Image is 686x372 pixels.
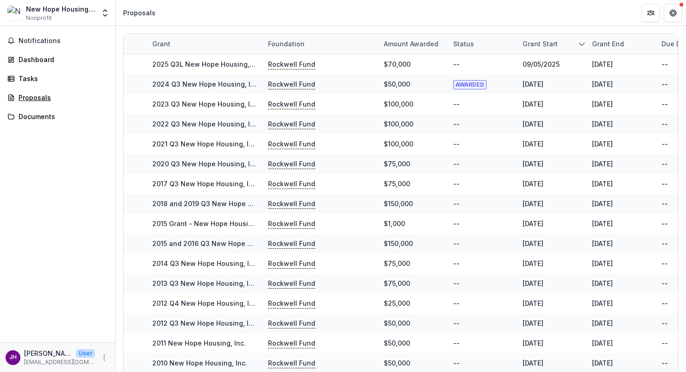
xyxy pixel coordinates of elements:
div: [DATE] [523,79,543,89]
div: [DATE] [592,239,613,248]
div: -- [661,259,668,268]
div: [DATE] [592,318,613,328]
p: Rockwell Fund [268,119,315,129]
div: -- [661,358,668,368]
span: Nonprofit [26,14,52,22]
div: Joy Horak-Brown [9,354,17,360]
div: [DATE] [523,358,543,368]
div: [DATE] [592,139,613,149]
img: New Hope Housing, Inc. [7,6,22,20]
div: -- [661,99,668,109]
p: Rockwell Fund [268,139,315,149]
p: User [76,349,95,358]
div: -- [661,59,668,69]
a: 2022 Q3 New Hope Housing, Inc. [152,120,260,128]
div: [DATE] [592,278,613,288]
div: -- [453,119,460,129]
div: Grant start [517,39,563,49]
div: $50,000 [384,358,410,368]
div: -- [661,278,668,288]
div: [DATE] [592,338,613,348]
button: Get Help [664,4,682,22]
div: [DATE] [592,259,613,268]
div: Amount awarded [378,34,448,54]
div: [DATE] [592,199,613,208]
div: $100,000 [384,139,413,149]
p: [PERSON_NAME] [24,348,72,358]
div: [DATE] [592,298,613,308]
p: Rockwell Fund [268,318,315,328]
div: Grant start [517,34,586,54]
a: Dashboard [4,52,112,67]
div: $50,000 [384,79,410,89]
a: 2015 Grant - New Hope Housing, Inc. [152,220,272,227]
div: Status [448,34,517,54]
div: [DATE] [523,338,543,348]
div: -- [453,358,460,368]
div: -- [661,219,668,228]
div: [DATE] [523,159,543,169]
div: -- [453,99,460,109]
div: 09/05/2025 [523,59,560,69]
div: [DATE] [592,219,613,228]
div: -- [661,159,668,169]
div: $25,000 [384,298,410,308]
a: 2017 Q3 New Hope Housing, Inc. [152,180,258,188]
div: Status [448,39,480,49]
div: $70,000 [384,59,411,69]
button: Notifications [4,33,112,48]
div: [DATE] [592,59,613,69]
div: New Hope Housing, Inc. [26,4,95,14]
div: $75,000 [384,259,410,268]
p: Rockwell Fund [268,159,315,169]
p: Rockwell Fund [268,219,315,229]
div: $75,000 [384,278,410,288]
a: 2011 New Hope Housing, Inc. [152,339,246,347]
div: [DATE] [523,199,543,208]
div: Dashboard [19,55,104,64]
a: 2018 and 2019 Q3 New Hope Housing, Inc. [152,200,290,208]
div: -- [453,59,460,69]
div: -- [453,278,460,288]
div: [DATE] [523,219,543,228]
div: -- [453,139,460,149]
div: [DATE] [592,119,613,129]
div: -- [661,79,668,89]
div: $100,000 [384,99,413,109]
div: [DATE] [523,298,543,308]
p: Rockwell Fund [268,79,315,89]
div: $50,000 [384,338,410,348]
a: 2015 and 2016 Q3 New Hope Housing, Inc. [152,240,289,247]
div: -- [453,219,460,228]
div: Foundation [262,34,378,54]
div: Grant [147,34,262,54]
div: $50,000 [384,318,410,328]
div: -- [661,119,668,129]
div: -- [453,199,460,208]
div: [DATE] [592,159,613,169]
div: -- [661,179,668,189]
div: $1,000 [384,219,405,228]
div: [DATE] [592,358,613,368]
div: -- [453,318,460,328]
div: -- [453,159,460,169]
div: [DATE] [523,99,543,109]
div: -- [453,338,460,348]
div: [DATE] [523,259,543,268]
div: [DATE] [523,318,543,328]
div: Grant [147,39,176,49]
div: [DATE] [523,239,543,248]
div: Proposals [123,8,156,18]
div: Amount awarded [378,39,444,49]
div: [DATE] [523,119,543,129]
div: [DATE] [523,179,543,189]
div: -- [661,338,668,348]
a: 2012 Q3 New Hope Housing, Inc. [152,319,258,327]
div: [DATE] [592,79,613,89]
a: Proposals [4,90,112,105]
div: Grant end [586,34,656,54]
a: 2021 Q3 New Hope Housing, Inc. [152,140,258,148]
div: [DATE] [592,99,613,109]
